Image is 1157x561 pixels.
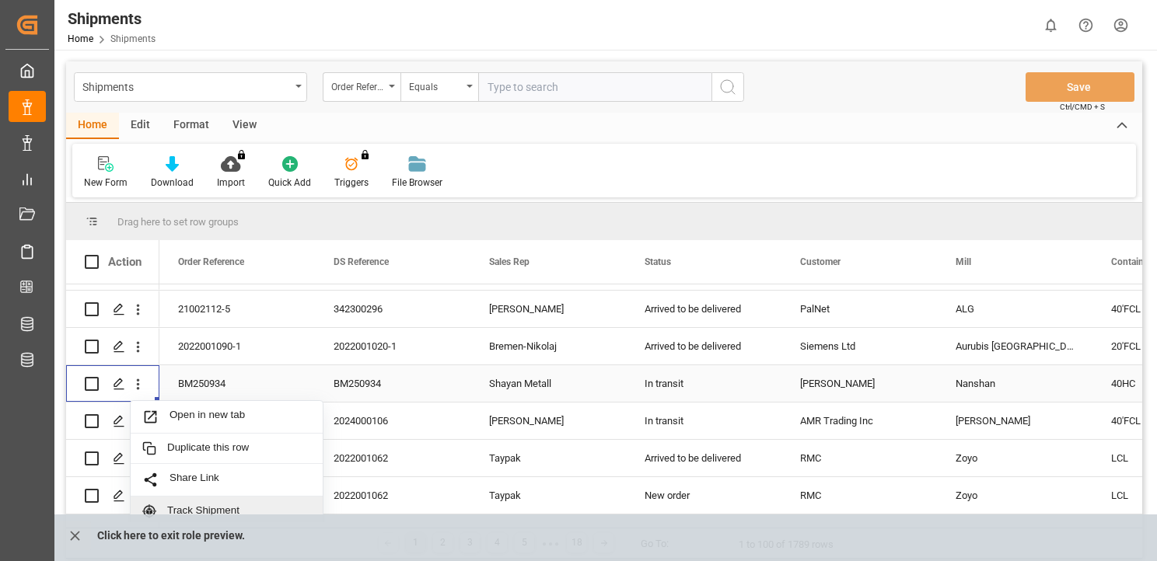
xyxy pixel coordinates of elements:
button: open menu [74,72,307,102]
div: 2022001090-1 [159,328,315,364]
div: Shayan Metall [470,365,626,402]
div: 21002112-5 [159,291,315,327]
div: Arrived to be delivered [626,440,781,476]
div: Shipments [82,76,290,96]
span: Sales Rep [489,256,530,267]
div: Aurubis [GEOGRAPHIC_DATA] [937,328,1092,364]
div: 342300296 [315,291,470,327]
div: PalNet [781,291,937,327]
div: Action [108,255,142,269]
span: Drag here to set row groups [117,216,239,228]
div: View [221,113,268,139]
div: Siemens Ltd [781,328,937,364]
div: Press SPACE to select this row. [66,365,159,402]
div: Nanshan [937,365,1092,402]
div: Quick Add [268,176,311,190]
div: ALG [937,291,1092,327]
button: search button [711,72,744,102]
div: [PERSON_NAME] [937,402,1092,439]
div: Zoyo [937,440,1092,476]
div: 2022001020-1 [315,328,470,364]
div: In transit [626,365,781,402]
a: Home [68,33,93,44]
input: Type to search [478,72,711,102]
span: Order Reference [178,256,244,267]
div: Taypak [470,477,626,514]
p: Click here to exit role preview. [97,521,245,550]
div: [PERSON_NAME] [470,402,626,439]
div: Format [162,113,221,139]
button: show 0 new notifications [1033,8,1068,43]
div: Press SPACE to select this row. [66,328,159,365]
div: New order [626,477,781,514]
div: Press SPACE to select this row. [66,440,159,477]
div: Press SPACE to select this row. [66,291,159,328]
button: open menu [400,72,478,102]
div: Home [66,113,119,139]
div: Zoyo [937,477,1092,514]
span: Status [645,256,671,267]
div: Download [151,176,194,190]
span: Customer [800,256,841,267]
div: Press SPACE to select this row. [66,477,159,514]
button: open menu [323,72,400,102]
div: Edit [119,113,162,139]
span: Ctrl/CMD + S [1060,101,1105,113]
div: Equals [409,76,462,94]
div: Shipments [68,7,156,30]
div: Arrived to be delivered [626,291,781,327]
div: RMC [781,477,937,514]
button: Help Center [1068,8,1103,43]
div: RMC [781,440,937,476]
div: BM250934 [159,365,315,402]
span: Mill [956,256,971,267]
div: Bremen-Nikolaj [470,328,626,364]
div: New Form [84,176,128,190]
div: Order Reference [331,76,384,94]
div: BM250934 [315,365,470,402]
div: Press SPACE to select this row. [66,402,159,440]
div: [PERSON_NAME] [781,365,937,402]
div: 2022001062 [315,440,470,476]
div: AMR Trading Inc [781,402,937,439]
div: File Browser [392,176,442,190]
button: Save [1026,72,1134,102]
div: 2022001062 [315,477,470,514]
div: [PERSON_NAME] [470,291,626,327]
div: Taypak [470,440,626,476]
div: In transit [626,402,781,439]
div: 2024000106 [315,402,470,439]
button: close role preview [59,521,91,550]
div: Arrived to be delivered [626,328,781,364]
span: DS Reference [334,256,389,267]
